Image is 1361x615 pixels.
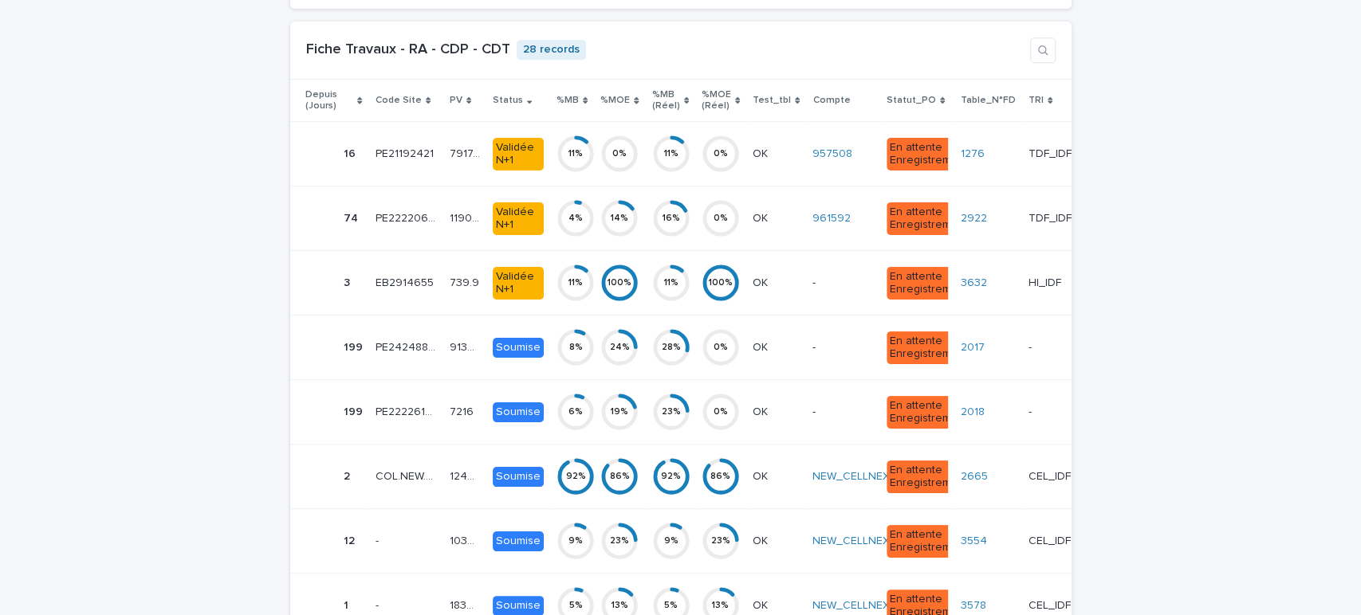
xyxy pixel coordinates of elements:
[961,92,1016,109] p: Table_N°FD
[753,144,771,161] p: OK
[753,92,791,109] p: Test_tbl
[376,338,440,355] p: PE24248872
[450,209,483,225] p: 1190.46
[812,599,890,613] a: NEW_CELLNEX
[652,535,690,546] div: 9 %
[887,331,971,365] div: En attente Enregistrement
[812,470,890,484] a: NEW_CELLNEX
[753,402,771,419] p: OK
[702,535,740,546] div: 23 %
[652,471,690,482] div: 92 %
[652,342,690,353] div: 28 %
[753,467,771,484] p: OK
[961,147,985,161] a: 1276
[557,342,595,353] div: 8 %
[961,470,988,484] a: 2665
[961,535,987,548] a: 3554
[344,209,361,225] p: 74
[376,144,437,161] p: PE21192421
[1029,338,1035,355] p: -
[652,86,680,116] p: %MB (Réel)
[493,138,544,171] div: Validée N+1
[600,342,639,353] div: 24 %
[753,273,771,290] p: OK
[376,596,382,613] p: -
[290,315,1100,380] tr: 199199 PE24248872PE24248872 9136.169136.16 Soumise8%24%28%0%OKOK -En attente Enregistrement2017 --
[290,380,1100,445] tr: 199199 PE22226136PE22226136 72167216 Soumise6%19%23%0%OKOK -En attente Enregistrement2018 --
[702,148,740,159] div: 0 %
[306,41,510,59] h1: Fiche Travaux - RA - CDP - CDT
[812,535,890,548] a: NEW_CELLNEX
[376,402,440,419] p: PE22226136
[887,92,936,109] p: Statut_PO
[557,277,595,288] div: 11 %
[557,92,579,109] p: %MB
[812,341,874,355] p: -
[344,402,366,419] p: 199
[1029,273,1064,290] p: HI_IDF
[652,148,690,159] div: 11 %
[702,213,740,224] div: 0 %
[290,251,1100,315] tr: 33 EB2914655EB2914655 739.9739.9 Validée N+111%100%11%100%OKOK -En attente Enregistrement3632 HI_...
[887,202,971,236] div: En attente Enregistrement
[493,202,544,236] div: Validée N+1
[1029,467,1074,484] p: CEL_IDF
[652,406,690,417] div: 23 %
[961,599,986,613] a: 3578
[652,213,690,224] div: 16 %
[450,273,482,290] p: 739.9
[1029,596,1074,613] p: CEL_IDF
[702,600,740,611] div: 13 %
[887,460,971,494] div: En attente Enregistrement
[702,86,731,116] p: %MOE (Réel)
[376,531,382,548] p: -
[1029,402,1035,419] p: -
[753,338,771,355] p: OK
[753,531,771,548] p: OK
[812,405,874,419] p: -
[557,406,595,417] div: 6 %
[344,144,359,161] p: 16
[290,122,1100,186] tr: 1616 PE21192421PE21192421 7917.437917.43 Validée N+111%0%11%0%OKOK 957508 En attente Enregistreme...
[450,467,483,484] p: 124088.89
[600,277,639,288] div: 100 %
[557,535,595,546] div: 9 %
[344,338,366,355] p: 199
[600,471,639,482] div: 86 %
[450,92,462,109] p: PV
[376,92,422,109] p: Code Site
[702,471,740,482] div: 86 %
[376,467,440,484] p: COL.NEW.FR.0001107
[305,86,354,116] p: Depuis (Jours)
[493,92,523,109] p: Status
[290,186,1100,251] tr: 7474 PE22220656PE22220656 1190.461190.46 Validée N+14%14%16%0%OKOK 961592 En attente Enregistreme...
[344,596,352,613] p: 1
[812,92,850,109] p: Compte
[450,531,483,548] p: 10343.28
[493,267,544,300] div: Validée N+1
[812,212,851,225] a: 961592
[600,600,639,611] div: 13 %
[290,509,1100,574] tr: 1212 -- 10343.2810343.28 Soumise9%23%9%23%OKOK NEW_CELLNEX En attente Enregistrement3554 CEL_IDFC...
[557,148,595,159] div: 11 %
[600,148,639,159] div: 0 %
[1029,531,1074,548] p: CEL_IDF
[961,405,985,419] a: 2018
[753,209,771,225] p: OK
[812,276,874,290] p: -
[753,596,771,613] p: OK
[600,406,639,417] div: 19 %
[887,267,971,300] div: En attente Enregistrement
[1029,144,1075,161] p: TDF_IDF
[652,600,690,611] div: 5 %
[557,213,595,224] div: 4 %
[517,40,586,60] p: 28 records
[450,338,483,355] p: 9136.16
[961,212,987,225] a: 2922
[887,396,971,429] div: En attente Enregistrement
[376,209,440,225] p: PE22220656
[600,213,639,224] div: 14 %
[450,402,477,419] p: 7216
[1029,209,1075,225] p: TDF_IDF
[557,471,595,482] div: 92 %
